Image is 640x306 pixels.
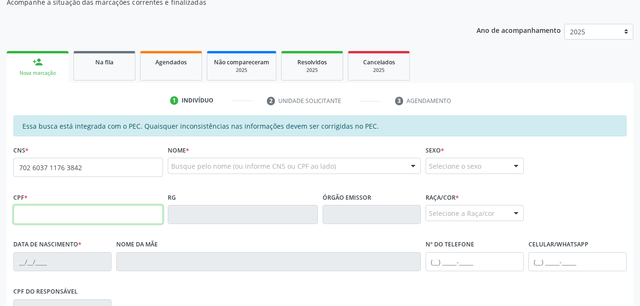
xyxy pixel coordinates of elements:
span: Resolvidos [297,58,327,66]
label: Celular/WhatsApp [528,237,589,252]
label: Órgão emissor [323,190,371,205]
label: CPF do responsável [13,285,78,299]
span: Cancelados [363,58,395,66]
label: CPF [13,190,28,205]
input: (__) _____-_____ [426,252,524,271]
span: Agendados [155,58,187,66]
div: 2025 [355,67,403,74]
div: 1 [170,96,179,105]
span: Selecione a Raça/cor [429,208,495,218]
div: 2025 [288,67,336,74]
div: Nova marcação [13,70,62,77]
p: Ano de acompanhamento [477,24,561,36]
label: Sexo [426,143,444,158]
span: Selecione o sexo [429,161,481,171]
label: Nome [168,143,189,158]
input: (__) _____-_____ [528,252,627,271]
label: CNS [13,143,29,158]
label: RG [168,190,176,205]
input: __/__/____ [13,252,112,271]
label: Data de nascimento [13,237,81,252]
label: Nome da mãe [116,237,158,252]
span: Não compareceram [214,58,269,66]
label: Nº do Telefone [426,237,474,252]
div: Essa busca está integrada com o PEC. Quaisquer inconsistências nas informações devem ser corrigid... [13,115,627,136]
div: person_add [32,57,43,67]
span: Na fila [95,58,113,66]
span: Busque pelo nome (ou informe CNS ou CPF ao lado) [171,161,336,171]
div: 2025 [214,67,269,74]
label: Raça/cor [426,190,459,205]
div: Indivíduo [182,96,213,105]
